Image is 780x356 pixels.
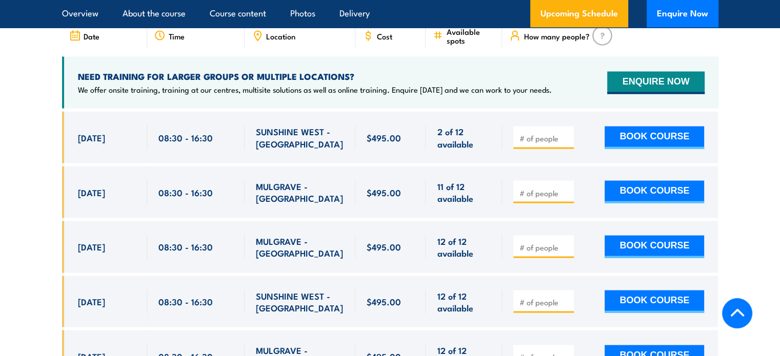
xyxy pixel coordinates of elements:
input: # of people [519,133,570,143]
span: MULGRAVE - [GEOGRAPHIC_DATA] [256,235,344,259]
h4: NEED TRAINING FOR LARGER GROUPS OR MULTIPLE LOCATIONS? [78,71,552,82]
span: $495.00 [367,241,401,253]
button: ENQUIRE NOW [607,72,704,94]
span: 08:30 - 16:30 [158,132,213,143]
span: $495.00 [367,296,401,307]
input: # of people [519,242,570,253]
button: BOOK COURSE [605,181,704,203]
span: 2 of 12 available [437,125,491,150]
span: 08:30 - 16:30 [158,296,213,307]
span: $495.00 [367,132,401,143]
span: Available spots [446,27,495,45]
input: # of people [519,297,570,307]
span: MULGRAVE - [GEOGRAPHIC_DATA] [256,180,344,204]
input: # of people [519,188,570,198]
button: BOOK COURSE [605,127,704,149]
span: $495.00 [367,186,401,198]
span: Date [84,32,99,40]
span: 08:30 - 16:30 [158,186,213,198]
span: [DATE] [78,241,105,253]
button: BOOK COURSE [605,236,704,258]
span: How many people? [524,32,589,40]
span: 12 of 12 available [437,290,491,314]
button: BOOK COURSE [605,290,704,313]
span: Location [266,32,295,40]
span: Time [169,32,185,40]
span: [DATE] [78,296,105,307]
span: 11 of 12 available [437,180,491,204]
span: 08:30 - 16:30 [158,241,213,253]
span: [DATE] [78,132,105,143]
span: [DATE] [78,186,105,198]
span: SUNSHINE WEST - [GEOGRAPHIC_DATA] [256,290,344,314]
p: We offer onsite training, training at our centres, multisite solutions as well as online training... [78,85,552,95]
span: Cost [377,32,392,40]
span: 12 of 12 available [437,235,491,259]
span: SUNSHINE WEST - [GEOGRAPHIC_DATA] [256,125,344,150]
